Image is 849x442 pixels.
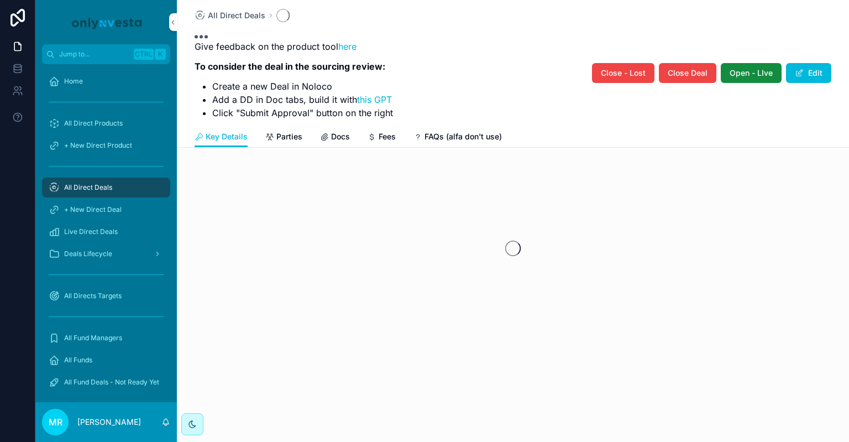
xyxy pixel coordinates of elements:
span: Jump to... [59,50,129,59]
img: App logo [70,13,143,31]
li: Add a DD in Doc tabs, build it with [212,93,393,106]
span: K [156,50,165,59]
span: Live Direct Deals [64,227,118,236]
strong: To consider the deal in the sourcing review: [195,61,385,72]
li: Click "Submit Approval" button on the right [212,106,393,119]
span: All Direct Products [64,119,123,128]
span: Docs [331,131,350,142]
a: All Funds [42,350,170,370]
span: MR [49,415,62,429]
span: All Funds [64,356,92,365]
span: FAQs (alfa don't use) [424,131,502,142]
button: Close - Lost [592,63,654,83]
a: Home [42,71,170,91]
a: + New Direct Product [42,136,170,155]
button: Edit [786,63,831,83]
a: Fees [368,127,396,149]
button: Open - LIve [721,63,782,83]
a: Docs [320,127,350,149]
div: scrollable content [35,64,177,402]
span: + New Direct Deal [64,205,122,214]
a: Live Direct Deals [42,222,170,242]
span: All Directs Targets [64,292,122,300]
span: Key Details [206,131,248,142]
span: Close - Lost [601,67,646,79]
a: Key Details [195,127,248,148]
span: All Fund Managers [64,334,122,342]
button: Close Deal [659,63,716,83]
span: All Fund Deals - Not Ready Yet [64,378,159,387]
a: here [338,41,357,52]
a: + New Direct Deal [42,200,170,220]
li: Create a new Deal in Noloco [212,80,393,93]
a: All Fund Managers [42,328,170,348]
a: Deals Lifecycle [42,244,170,264]
span: Home [64,77,83,86]
p: Give feedback on the product tool [195,40,393,53]
p: [PERSON_NAME] [77,417,141,428]
a: All Direct Deals [42,178,170,197]
button: Jump to...CtrlK [42,44,170,64]
a: FAQs (alfa don't use) [413,127,502,149]
span: Close Deal [668,67,707,79]
span: Fees [379,131,396,142]
span: Parties [276,131,302,142]
span: All Direct Deals [64,183,112,192]
a: All Direct Deals [195,10,265,21]
span: All Direct Deals [208,10,265,21]
a: this GPT [357,94,392,105]
span: Open - LIve [730,67,773,79]
a: Parties [265,127,302,149]
span: Deals Lifecycle [64,249,112,258]
span: Ctrl [134,49,154,60]
a: All Directs Targets [42,286,170,306]
a: All Direct Products [42,113,170,133]
span: + New Direct Product [64,141,132,150]
a: All Fund Deals - Not Ready Yet [42,372,170,392]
